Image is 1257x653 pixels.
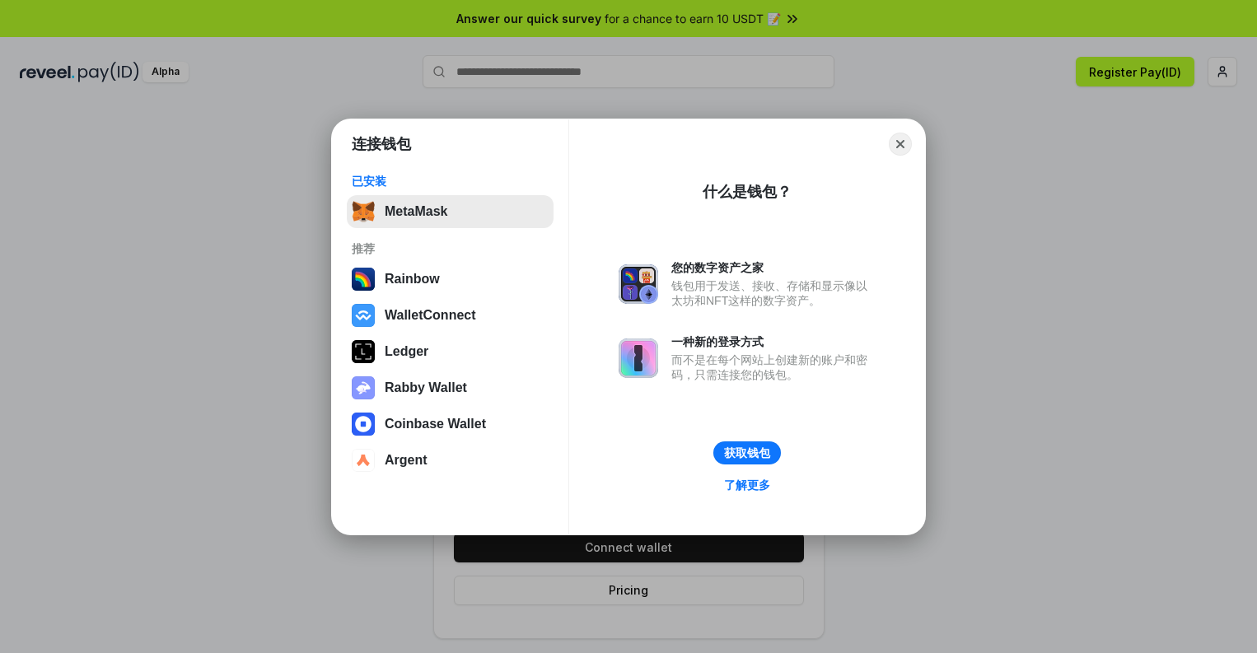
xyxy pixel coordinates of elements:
div: Ledger [385,344,428,359]
div: 一种新的登录方式 [671,334,876,349]
button: 获取钱包 [713,441,781,464]
div: 而不是在每个网站上创建新的账户和密码，只需连接您的钱包。 [671,352,876,382]
button: Rabby Wallet [347,371,554,404]
button: Ledger [347,335,554,368]
button: Close [889,133,912,156]
img: svg+xml,%3Csvg%20xmlns%3D%22http%3A%2F%2Fwww.w3.org%2F2000%2Fsvg%22%20fill%3D%22none%22%20viewBox... [619,264,658,304]
button: Rainbow [347,263,554,296]
button: WalletConnect [347,299,554,332]
div: Argent [385,453,428,468]
div: 推荐 [352,241,549,256]
button: Coinbase Wallet [347,408,554,441]
div: Rabby Wallet [385,380,467,395]
div: 什么是钱包？ [703,182,792,202]
button: Argent [347,444,554,477]
img: svg+xml,%3Csvg%20xmlns%3D%22http%3A%2F%2Fwww.w3.org%2F2000%2Fsvg%22%20fill%3D%22none%22%20viewBox... [352,376,375,399]
img: svg+xml,%3Csvg%20width%3D%2228%22%20height%3D%2228%22%20viewBox%3D%220%200%2028%2028%22%20fill%3D... [352,413,375,436]
div: 钱包用于发送、接收、存储和显示像以太坊和NFT这样的数字资产。 [671,278,876,308]
img: svg+xml,%3Csvg%20width%3D%2228%22%20height%3D%2228%22%20viewBox%3D%220%200%2028%2028%22%20fill%3D... [352,304,375,327]
a: 了解更多 [714,474,780,496]
div: MetaMask [385,204,447,219]
h1: 连接钱包 [352,134,411,154]
img: svg+xml,%3Csvg%20xmlns%3D%22http%3A%2F%2Fwww.w3.org%2F2000%2Fsvg%22%20width%3D%2228%22%20height%3... [352,340,375,363]
div: Coinbase Wallet [385,417,486,431]
img: svg+xml,%3Csvg%20xmlns%3D%22http%3A%2F%2Fwww.w3.org%2F2000%2Fsvg%22%20fill%3D%22none%22%20viewBox... [619,338,658,378]
div: 了解更多 [724,478,770,492]
img: svg+xml,%3Csvg%20fill%3D%22none%22%20height%3D%2233%22%20viewBox%3D%220%200%2035%2033%22%20width%... [352,200,375,223]
div: 获取钱包 [724,445,770,460]
div: WalletConnect [385,308,476,323]
img: svg+xml,%3Csvg%20width%3D%2228%22%20height%3D%2228%22%20viewBox%3D%220%200%2028%2028%22%20fill%3D... [352,449,375,472]
img: svg+xml,%3Csvg%20width%3D%22120%22%20height%3D%22120%22%20viewBox%3D%220%200%20120%20120%22%20fil... [352,268,375,291]
button: MetaMask [347,195,554,228]
div: 您的数字资产之家 [671,260,876,275]
div: 已安装 [352,174,549,189]
div: Rainbow [385,272,440,287]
